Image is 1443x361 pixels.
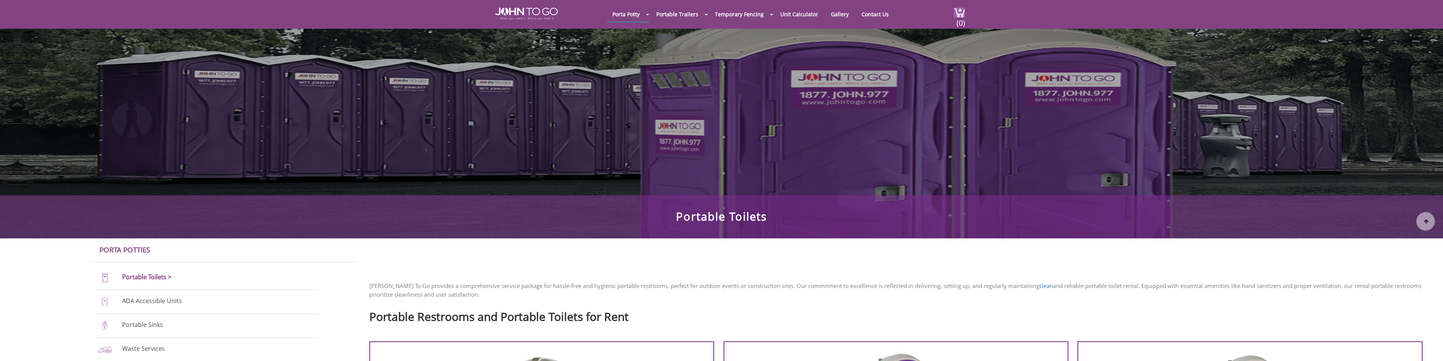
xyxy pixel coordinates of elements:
h2: Portable Restrooms and Portable Toilets for Rent [369,307,1432,323]
a: Unit Calculator [775,7,824,22]
img: ADA-units-new.png [97,297,113,307]
p: [PERSON_NAME] To Go provides a comprehensive service package for hassle-free and hygienic portabl... [369,282,1432,299]
img: portable-sinks-new.png [97,321,113,331]
a: ADA Accessible Units [122,297,182,305]
a: Contact Us [856,7,894,22]
a: Porta Potty [607,7,645,22]
span: (0) [956,12,965,28]
img: portable-toilets-new.png [97,273,113,283]
a: clean [1039,282,1053,289]
a: Portable Sinks [122,321,163,329]
a: Portable Toilets > [122,272,172,281]
a: Gallery [825,7,854,22]
a: Waste Services [122,344,165,353]
a: Porta Potties [99,245,150,254]
a: Temporary Fencing [709,7,769,22]
img: waste-services-new.png [97,344,113,355]
a: Portable Trailers [651,7,704,22]
img: cart a [954,8,965,18]
button: Live Chat [1413,331,1443,361]
img: JOHN to go [495,8,558,20]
